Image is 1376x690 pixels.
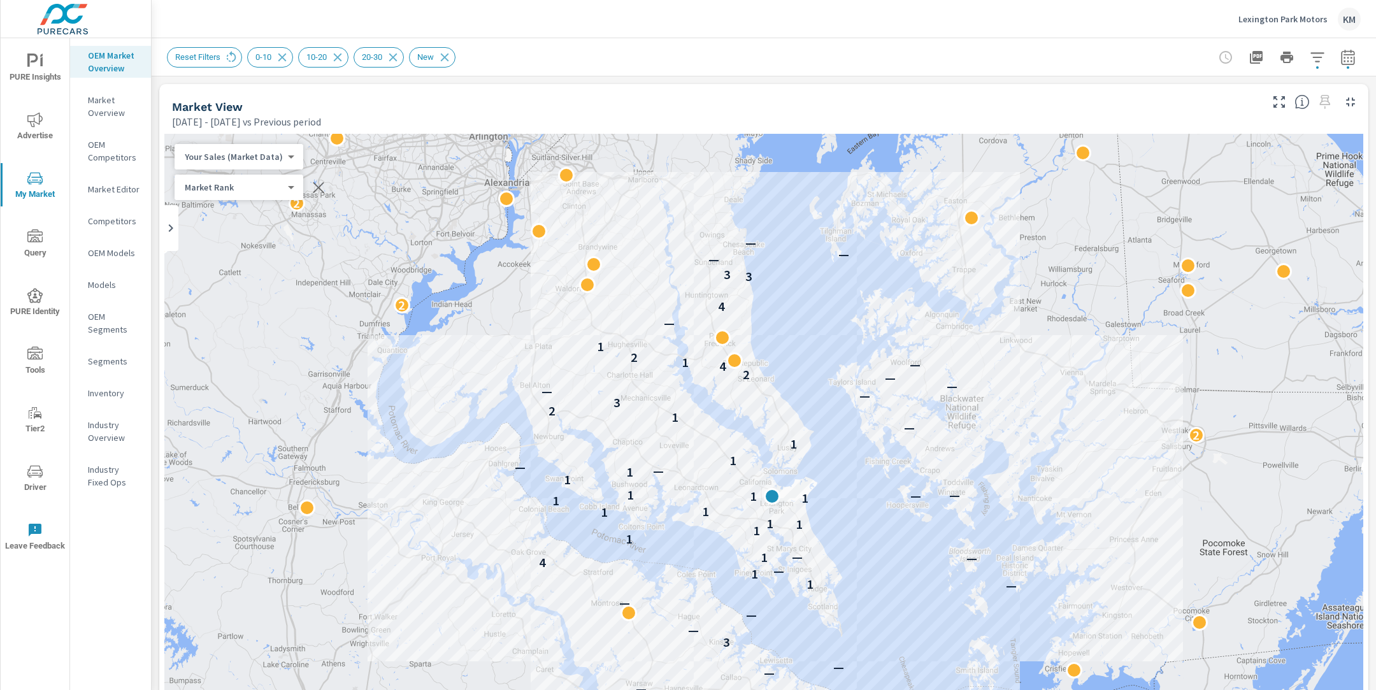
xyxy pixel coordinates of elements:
[4,347,66,378] span: Tools
[1315,92,1335,112] span: Select a preset date range to save this widget
[796,517,803,532] p: 1
[4,522,66,554] span: Leave Feedback
[168,52,228,62] span: Reset Filters
[682,355,689,370] p: 1
[745,235,756,250] p: —
[1269,92,1289,112] button: Make Fullscreen
[70,384,151,403] div: Inventory
[70,212,151,231] div: Competitors
[88,463,141,489] p: Industry Fixed Ops
[966,550,977,566] p: —
[724,267,731,282] p: 3
[766,516,773,531] p: 1
[515,459,526,475] p: —
[790,436,797,452] p: 1
[4,229,66,261] span: Query
[88,310,141,336] p: OEM Segments
[552,493,559,508] p: 1
[88,419,141,444] p: Industry Overview
[719,359,726,374] p: 4
[743,367,750,382] p: 2
[70,46,151,78] div: OEM Market Overview
[70,460,151,492] div: Industry Fixed Ops
[949,487,960,503] p: —
[910,488,921,503] p: —
[708,252,719,267] p: —
[904,420,915,435] p: —
[746,607,757,622] p: —
[88,94,141,119] p: Market Overview
[88,183,141,196] p: Market Editor
[626,531,633,547] p: 1
[838,247,849,262] p: —
[910,357,921,372] p: —
[172,100,243,113] h5: Market View
[4,288,66,319] span: PURE Identity
[541,384,552,399] p: —
[88,387,141,399] p: Inventory
[753,523,760,538] p: 1
[1243,45,1269,70] button: "Export Report to PDF"
[564,472,571,487] p: 1
[88,247,141,259] p: OEM Models
[167,47,242,68] div: Reset Filters
[859,388,870,403] p: —
[70,90,151,122] div: Market Overview
[792,549,803,564] p: —
[1238,13,1328,25] p: Lexington Park Motors
[833,659,844,674] p: —
[4,171,66,202] span: My Market
[1006,578,1017,593] p: —
[1193,428,1200,443] p: 2
[613,395,620,410] p: 3
[718,299,725,314] p: 4
[354,52,390,62] span: 20-30
[70,352,151,371] div: Segments
[627,487,634,503] p: 1
[70,415,151,447] div: Industry Overview
[88,215,141,227] p: Competitors
[631,350,638,365] p: 2
[619,595,630,610] p: —
[4,112,66,143] span: Advertise
[1340,92,1361,112] button: Minimize Widget
[299,52,334,62] span: 10-20
[773,563,784,579] p: —
[88,138,141,164] p: OEM Competitors
[298,47,348,68] div: 10-20
[664,315,675,331] p: —
[764,665,775,680] p: —
[70,180,151,199] div: Market Editor
[745,269,752,284] p: 3
[702,504,709,519] p: 1
[806,577,813,592] p: 1
[247,47,293,68] div: 0-10
[729,453,736,468] p: 1
[175,151,293,163] div: Your Sales (Market Data)
[185,182,283,193] p: Market Rank
[653,463,664,478] p: —
[1,38,69,566] div: nav menu
[597,339,604,354] p: 1
[409,47,455,68] div: New
[750,489,757,504] p: 1
[539,555,546,570] p: 4
[70,275,151,294] div: Models
[248,52,279,62] span: 0-10
[88,278,141,291] p: Models
[175,182,293,194] div: Your Sales (Market Data)
[1338,8,1361,31] div: KM
[723,635,730,650] p: 3
[626,464,633,480] p: 1
[801,491,808,506] p: 1
[410,52,441,62] span: New
[885,370,896,385] p: —
[4,464,66,495] span: Driver
[1294,94,1310,110] span: Find the biggest opportunities in your market for your inventory. Understand by postal code where...
[4,54,66,85] span: PURE Insights
[1305,45,1330,70] button: Apply Filters
[172,114,321,129] p: [DATE] - [DATE] vs Previous period
[947,378,957,394] p: —
[4,405,66,436] span: Tier2
[185,151,283,162] p: Your Sales (Market Data)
